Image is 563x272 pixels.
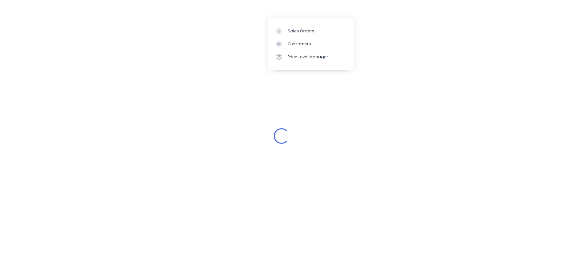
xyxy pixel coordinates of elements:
[288,41,311,47] div: Customers
[268,38,354,51] a: Customers
[288,28,314,34] div: Sales Orders
[268,24,354,37] a: Sales Orders
[268,51,354,63] a: Price Level Manager
[288,54,328,60] div: Price Level Manager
